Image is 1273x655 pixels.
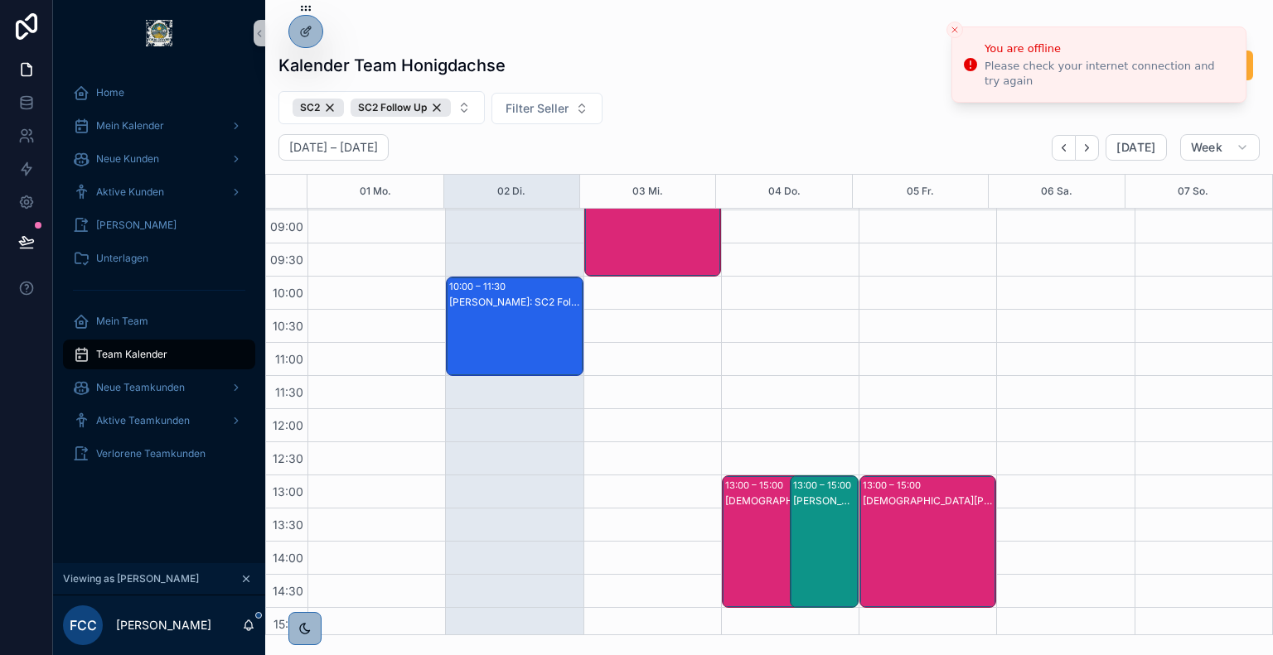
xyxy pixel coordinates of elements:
[863,494,995,508] div: [DEMOGRAPHIC_DATA][PERSON_NAME]: SC2
[863,477,925,494] div: 13:00 – 15:00
[96,414,190,427] span: Aktive Teamkunden
[1041,175,1072,208] button: 06 Sa.
[860,476,995,607] div: 13:00 – 15:00[DEMOGRAPHIC_DATA][PERSON_NAME]: SC2
[793,477,855,494] div: 13:00 – 15:00
[632,175,663,208] button: 03 Mi.
[278,91,485,124] button: Select Button
[96,86,124,99] span: Home
[269,518,307,532] span: 13:30
[1191,140,1222,155] span: Week
[63,78,255,108] a: Home
[269,418,307,432] span: 12:00
[585,145,720,276] div: 08:00 – 10:00[DEMOGRAPHIC_DATA][PERSON_NAME]: SC2
[63,306,255,336] a: Mein Team
[63,572,199,585] span: Viewing as [PERSON_NAME]
[1106,134,1166,161] button: [DATE]
[271,352,307,366] span: 11:00
[266,253,307,267] span: 09:30
[269,617,307,631] span: 15:00
[63,210,255,240] a: [PERSON_NAME]
[63,144,255,174] a: Neue Kunden
[1180,134,1260,161] button: Week
[269,286,307,300] span: 10:00
[278,54,506,77] h1: Kalender Team Honigdachse
[1178,175,1208,208] button: 07 So.
[269,319,307,333] span: 10:30
[1116,140,1155,155] span: [DATE]
[351,99,451,117] button: Unselect SC_2_FOLLOW_UP
[497,175,525,208] button: 02 Di.
[447,277,582,375] div: 10:00 – 11:30[PERSON_NAME]: SC2 Follow Up
[96,152,159,166] span: Neue Kunden
[96,447,206,460] span: Verlorene Teamkunden
[293,99,344,117] button: Unselect SC_2
[360,175,391,208] button: 01 Mo.
[1052,135,1076,161] button: Back
[96,185,164,199] span: Aktive Kunden
[96,119,164,132] span: Mein Kalender
[63,439,255,469] a: Verlorene Teamkunden
[985,59,1232,89] div: Please check your internet connection and try again
[96,219,177,232] span: [PERSON_NAME]
[491,93,603,124] button: Select Button
[725,477,787,494] div: 13:00 – 15:00
[269,584,307,598] span: 14:30
[271,385,307,399] span: 11:30
[146,20,172,46] img: App logo
[96,315,148,328] span: Mein Team
[63,340,255,369] a: Team Kalender
[723,476,837,607] div: 13:00 – 15:00[DEMOGRAPHIC_DATA][PERSON_NAME]: SC2
[269,484,307,498] span: 13:00
[266,219,307,234] span: 09:00
[506,100,569,117] span: Filter Seller
[63,177,255,207] a: Aktive Kunden
[63,373,255,402] a: Neue Teamkunden
[768,175,801,208] button: 04 Do.
[116,617,211,633] p: [PERSON_NAME]
[449,278,510,295] div: 10:00 – 11:30
[96,381,185,394] span: Neue Teamkunden
[269,551,307,565] span: 14:00
[96,348,167,361] span: Team Kalender
[63,243,255,273] a: Unterlagen
[985,41,1232,57] div: You are offline
[725,494,836,508] div: [DEMOGRAPHIC_DATA][PERSON_NAME]: SC2
[793,494,857,508] div: [PERSON_NAME]: SC2
[269,451,307,465] span: 12:30
[289,139,378,156] h2: [DATE] – [DATE]
[70,615,97,635] span: FCC
[53,66,265,490] div: scrollable content
[791,476,858,607] div: 13:00 – 15:00[PERSON_NAME]: SC2
[96,252,148,265] span: Unterlagen
[907,175,934,208] button: 05 Fr.
[351,99,451,117] div: SC2 Follow Up
[1076,135,1099,161] button: Next
[946,22,963,38] button: Close toast
[449,296,581,309] div: [PERSON_NAME]: SC2 Follow Up
[293,99,344,117] div: SC2
[63,406,255,436] a: Aktive Teamkunden
[63,111,255,141] a: Mein Kalender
